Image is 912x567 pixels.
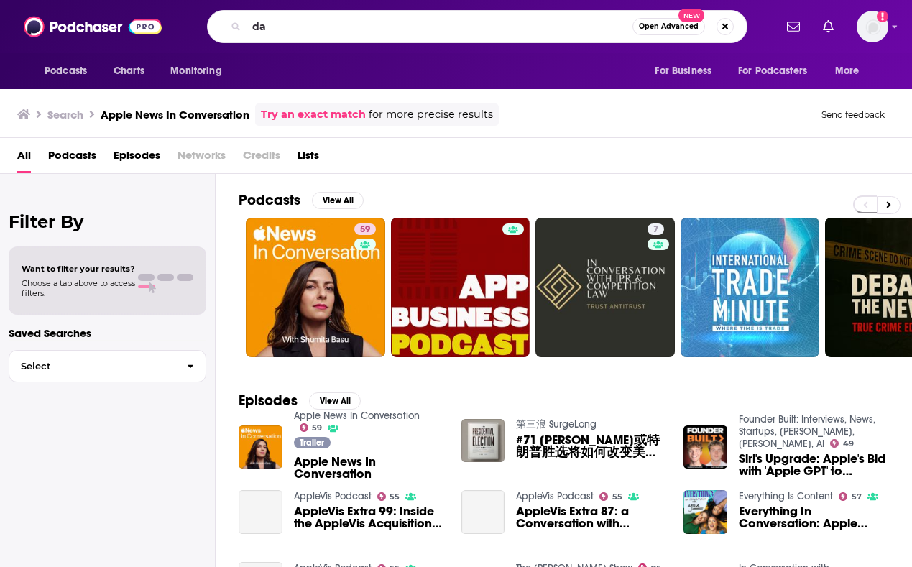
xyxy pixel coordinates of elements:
[247,15,632,38] input: Search podcasts, credits, & more...
[9,350,206,382] button: Select
[114,61,144,81] span: Charts
[9,211,206,232] h2: Filter By
[246,218,385,357] a: 59
[294,456,444,480] a: Apple News In Conversation
[738,61,807,81] span: For Podcasters
[648,223,664,235] a: 7
[34,57,106,85] button: open menu
[300,438,324,447] span: Trailer
[683,490,727,534] img: Everything In Conversation: Apple Cider Vinegar & Wellness Frauds
[312,425,322,431] span: 59
[243,144,280,173] span: Credits
[817,109,889,121] button: Send feedback
[9,326,206,340] p: Saved Searches
[22,264,135,274] span: Want to filter your results?
[516,434,666,458] span: #71 [PERSON_NAME]或特朗普胜选将如何改变美国 | From Apple News In Conversation
[160,57,240,85] button: open menu
[294,505,444,530] a: AppleVis Extra 99: Inside the AppleVis Acquisition; A Conversation with Be My Eyes
[632,18,705,35] button: Open AdvancedNew
[104,57,153,85] a: Charts
[857,11,888,42] span: Logged in as GregKubie
[739,413,875,450] a: Founder Built: Interviews, News, Startups, Lex Fridman, Joe Rogan, AI
[239,392,361,410] a: EpisodesView All
[612,494,622,500] span: 55
[9,361,175,371] span: Select
[22,278,135,298] span: Choose a tab above to access filters.
[729,57,828,85] button: open menu
[239,191,300,209] h2: Podcasts
[739,490,833,502] a: Everything Is Content
[239,191,364,209] a: PodcastsView All
[461,419,505,463] img: #71 哈里斯或特朗普胜选将如何改变美国 | From Apple News In Conversation
[114,144,160,173] a: Episodes
[300,423,323,432] a: 59
[781,14,806,39] a: Show notifications dropdown
[839,492,862,501] a: 57
[639,23,699,30] span: Open Advanced
[47,108,83,121] h3: Search
[207,10,747,43] div: Search podcasts, credits, & more...
[516,505,666,530] span: AppleVis Extra 87: a Conversation with [PERSON_NAME] and [PERSON_NAME] of Apple's Accessibility Team
[309,392,361,410] button: View All
[516,505,666,530] a: AppleVis Extra 87: a Conversation with Sarah Herrlinger and Dean Hudson of Apple's Accessibility ...
[24,13,162,40] img: Podchaser - Follow, Share and Rate Podcasts
[645,57,729,85] button: open menu
[239,425,282,469] img: Apple News In Conversation
[298,144,319,173] a: Lists
[599,492,622,501] a: 55
[360,223,370,237] span: 59
[678,9,704,22] span: New
[101,108,249,121] h3: Apple News In Conversation
[516,434,666,458] a: #71 哈里斯或特朗普胜选将如何改变美国 | From Apple News In Conversation
[857,11,888,42] button: Show profile menu
[877,11,888,22] svg: Add a profile image
[17,144,31,173] a: All
[45,61,87,81] span: Podcasts
[825,57,878,85] button: open menu
[683,425,727,469] img: Siri's Upgrade: Apple's Bid with 'Apple GPT' to Compete in AI Conversation
[516,418,597,430] a: 第三浪 SurgeLong
[369,106,493,123] span: for more precise results
[830,439,854,448] a: 49
[852,494,862,500] span: 57
[653,223,658,237] span: 7
[843,441,854,447] span: 49
[239,392,298,410] h2: Episodes
[835,61,860,81] span: More
[178,144,226,173] span: Networks
[377,492,400,501] a: 55
[739,505,889,530] a: Everything In Conversation: Apple Cider Vinegar & Wellness Frauds
[535,218,675,357] a: 7
[857,11,888,42] img: User Profile
[390,494,400,500] span: 55
[354,223,376,235] a: 59
[461,490,505,534] a: AppleVis Extra 87: a Conversation with Sarah Herrlinger and Dean Hudson of Apple's Accessibility ...
[312,192,364,209] button: View All
[239,490,282,534] a: AppleVis Extra 99: Inside the AppleVis Acquisition; A Conversation with Be My Eyes
[170,61,221,81] span: Monitoring
[655,61,711,81] span: For Business
[261,106,366,123] a: Try an exact match
[739,453,889,477] a: Siri's Upgrade: Apple's Bid with 'Apple GPT' to Compete in AI Conversation
[294,410,420,422] a: Apple News In Conversation
[294,490,372,502] a: AppleVis Podcast
[48,144,96,173] a: Podcasts
[516,490,594,502] a: AppleVis Podcast
[817,14,839,39] a: Show notifications dropdown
